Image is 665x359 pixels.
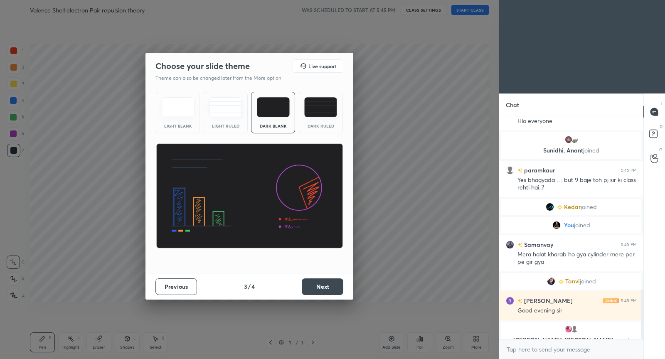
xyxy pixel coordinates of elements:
div: 5:45 PM [621,168,637,173]
div: Light Ruled [209,124,242,128]
h4: 4 [251,282,255,291]
p: T [660,100,663,106]
div: Light Blank [161,124,195,128]
div: 5:45 PM [621,298,637,303]
div: grid [499,116,643,339]
img: no-rating-badge.077c3623.svg [517,299,522,303]
img: 54eb0012019a4957b7cf2319bd1f7c14.jpg [547,277,555,285]
span: You [564,222,574,229]
button: Previous [155,278,197,295]
img: 966da507522d472b9b45c809f051b302.jpg [564,135,573,144]
img: no-rating-badge.077c3623.svg [517,168,522,173]
img: 1c6ea45a31db4dabb76d2da59fa84159.49506391_3 [506,297,514,305]
p: G [659,147,663,153]
img: 09cf30fa7328422783919cb9d1918269.jpg [552,221,561,229]
p: Sunidhi, Anant [506,147,636,154]
div: Mera halat kharab ho gya cylinder mere per pe gir gya [517,251,637,266]
h6: [PERSON_NAME] [522,296,573,305]
span: joined [580,278,596,285]
p: [PERSON_NAME], [PERSON_NAME] [506,337,636,343]
span: joined [574,222,590,229]
img: Learner_Badge_beginner_1_8b307cf2a0.svg [559,279,564,284]
button: Next [302,278,343,295]
div: Dark Ruled [304,124,337,128]
h6: paramkaur [522,166,555,175]
img: darkThemeBanner.d06ce4a2.svg [156,143,343,249]
img: default.png [506,166,514,175]
img: default.png [570,325,579,333]
img: b7edfd0c39a544879b7035bfc936739e.jpg [564,325,573,333]
img: darkTheme.f0cc69e5.svg [257,97,290,117]
span: Kedar [564,204,581,210]
img: Learner_Badge_beginner_1_8b307cf2a0.svg [557,205,562,210]
span: joined [581,204,597,210]
p: Chat [499,94,526,116]
h2: Choose your slide theme [155,61,250,71]
img: 495e02477fe24b788253ff761dfeee4a.jpg [546,203,554,211]
div: Yes bhagyada … but 9 baje toh pj sir ki class rehti hai..? [517,176,637,192]
img: lightTheme.e5ed3b09.svg [162,97,195,117]
p: D [660,123,663,130]
div: Good evening sir [517,307,637,315]
div: Hlo everyone [517,117,637,125]
h5: Live support [308,64,336,69]
img: darkRuledTheme.de295e13.svg [304,97,337,117]
span: joined [583,146,599,154]
h4: / [248,282,251,291]
h4: 3 [244,282,247,291]
img: lightRuledTheme.5fabf969.svg [209,97,242,117]
span: Tanvi [565,278,580,285]
img: no-rating-badge.077c3623.svg [517,243,522,247]
img: de8a85138e564f9c9fcb84e50f09312d.jpg [570,135,579,144]
span: joined [613,336,630,344]
img: 17c79d7c5f14411f81e75b587f9faec3.jpg [506,241,514,249]
h6: Samanvay [522,240,553,249]
div: 5:45 PM [621,242,637,247]
img: iconic-light.a09c19a4.png [603,298,619,303]
p: Theme can also be changed later from the More option [155,74,290,82]
div: Dark Blank [256,124,290,128]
